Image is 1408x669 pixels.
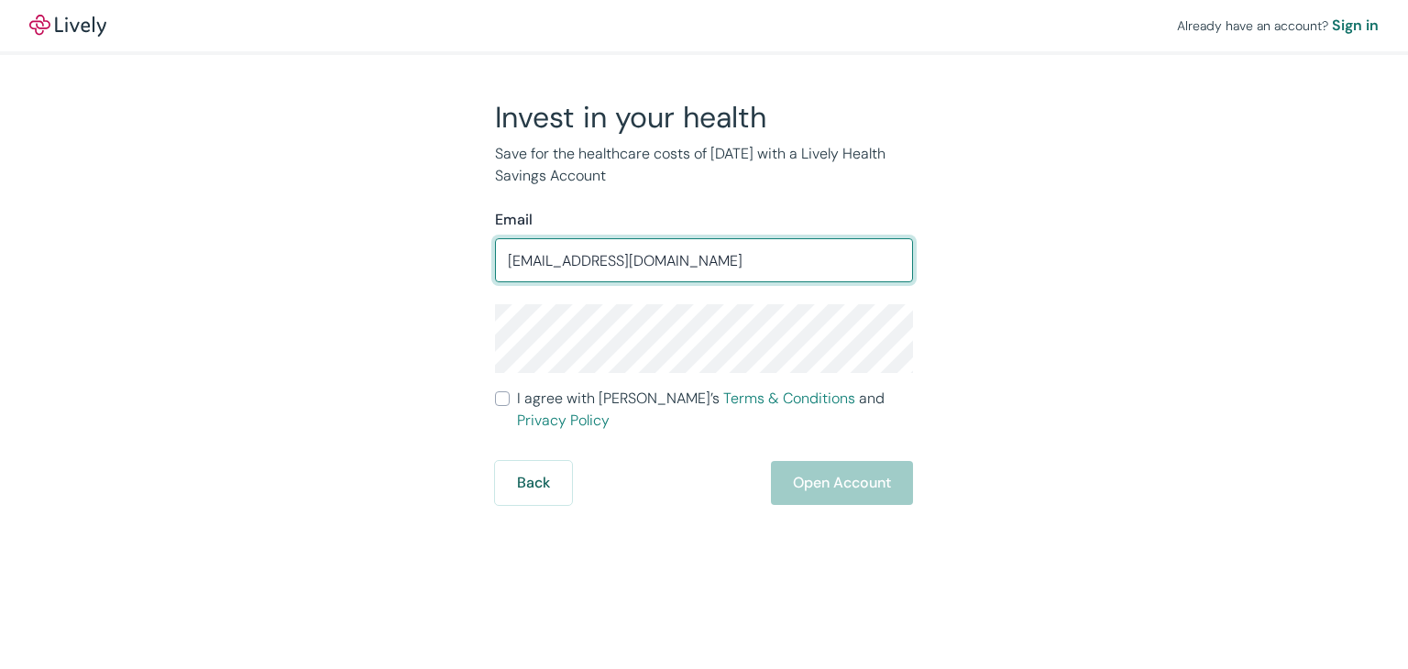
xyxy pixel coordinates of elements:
[495,209,533,231] label: Email
[29,15,106,37] img: Lively
[517,411,610,430] a: Privacy Policy
[517,388,913,432] span: I agree with [PERSON_NAME]’s and
[495,99,913,136] h2: Invest in your health
[723,389,855,408] a: Terms & Conditions
[1332,15,1379,37] a: Sign in
[29,15,106,37] a: LivelyLively
[1177,15,1379,37] div: Already have an account?
[495,143,913,187] p: Save for the healthcare costs of [DATE] with a Lively Health Savings Account
[495,461,572,505] button: Back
